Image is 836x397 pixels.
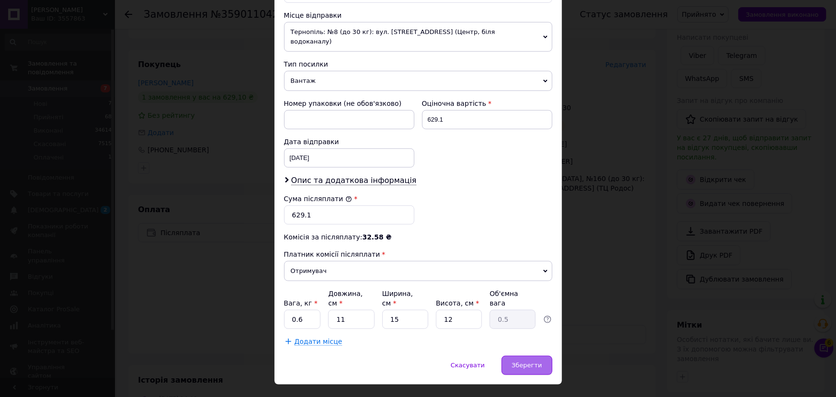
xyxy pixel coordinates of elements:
[451,362,485,369] span: Скасувати
[284,11,342,19] span: Місце відправки
[284,261,552,281] span: Отримувач
[512,362,542,369] span: Зберегти
[284,250,380,258] span: Платник комісії післяплати
[284,299,318,307] label: Вага, кг
[284,232,552,242] div: Комісія за післяплату:
[291,176,417,185] span: Опис та додаткова інформація
[328,290,363,307] label: Довжина, см
[284,71,552,91] span: Вантаж
[436,299,479,307] label: Висота, см
[284,22,552,52] span: Тернопіль: №8 (до 30 кг): вул. [STREET_ADDRESS] (Центр, біля водоканалу)
[284,137,414,147] div: Дата відправки
[362,233,391,241] span: 32.58 ₴
[490,289,536,308] div: Об'ємна вага
[422,99,552,108] div: Оціночна вартість
[295,338,343,346] span: Додати місце
[284,195,352,203] label: Сума післяплати
[284,60,328,68] span: Тип посилки
[284,99,414,108] div: Номер упаковки (не обов'язково)
[382,290,413,307] label: Ширина, см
